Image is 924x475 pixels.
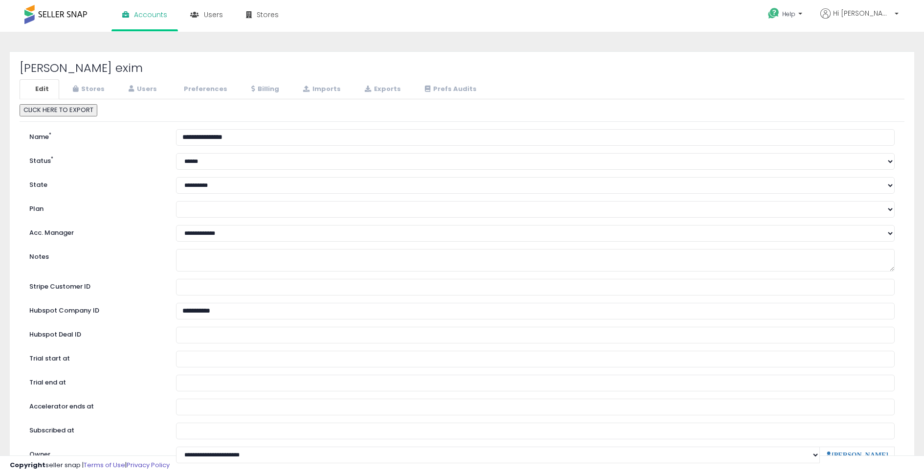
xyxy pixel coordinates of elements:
label: Subscribed at [22,423,169,435]
a: Privacy Policy [127,460,170,470]
label: Owner [29,450,50,459]
span: Users [204,10,223,20]
span: Accounts [134,10,167,20]
label: Hubspot Deal ID [22,327,169,339]
label: Trial end at [22,375,169,387]
label: Stripe Customer ID [22,279,169,292]
button: CLICK HERE TO EXPORT [20,104,97,116]
i: Get Help [768,7,780,20]
h2: [PERSON_NAME] exim [20,62,904,74]
a: Hi [PERSON_NAME] [820,8,899,30]
label: Trial start at [22,351,169,363]
span: Help [782,10,795,18]
a: [PERSON_NAME] [826,452,888,458]
a: Users [116,79,167,99]
a: Terms of Use [84,460,125,470]
label: Accelerator ends at [22,399,169,411]
strong: Copyright [10,460,45,470]
div: seller snap | | [10,461,170,470]
span: Stores [257,10,279,20]
label: Plan [22,201,169,214]
a: Billing [239,79,289,99]
label: Acc. Manager [22,225,169,238]
label: Hubspot Company ID [22,303,169,316]
a: Imports [290,79,351,99]
span: Hi [PERSON_NAME] [833,8,892,18]
a: Edit [20,79,59,99]
label: Name [22,129,169,142]
a: Prefs Audits [412,79,487,99]
label: Notes [22,249,169,262]
label: Status [22,153,169,166]
a: Exports [352,79,411,99]
label: State [22,177,169,190]
a: Preferences [168,79,238,99]
a: Stores [60,79,115,99]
